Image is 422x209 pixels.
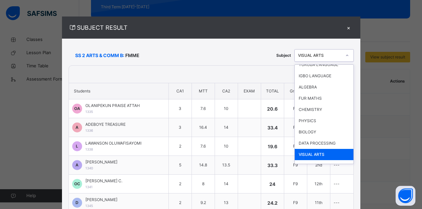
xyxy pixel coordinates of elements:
th: MTT [192,83,215,99]
span: 1340 [85,166,93,170]
span: 11th [315,200,322,205]
span: 19.6 [268,144,277,149]
div: VISUAL ARTS [298,52,342,58]
th: EXAM [238,83,261,99]
span: [PERSON_NAME] C. [85,178,122,184]
th: Grade [284,83,307,99]
span: 1335 [85,110,93,114]
div: IGBO LANGUAGE [295,70,353,82]
span: 5 [179,162,181,167]
span: 14 [224,125,228,130]
div: BIOLOGY [295,126,353,138]
span: 7.6 [200,144,206,149]
span: 2 [179,200,181,205]
span: 1341 [85,185,93,189]
span: 33.4 [267,125,278,130]
span: 13 [224,200,228,205]
span: --- [334,181,340,186]
span: LAWANSON OLUWAFISAYOMI [85,140,141,146]
span: OLANIPEKUN PRAISE ATTAH [85,103,140,109]
span: 33.3 [267,162,278,168]
span: A [75,124,78,130]
span: 2nd [315,162,322,167]
span: Subject [276,52,291,58]
span: 10 [224,144,228,149]
span: 2 [179,181,181,186]
span: 9.2 [200,200,206,205]
span: ADEBOYE TREASURE [85,122,126,127]
span: 3 [179,125,181,130]
div: YORUBA LANGUAGE [295,59,353,70]
span: 14.8 [199,162,207,167]
th: CA1 [168,83,192,99]
span: SS 2 ARTS & COMM B: [75,52,124,59]
span: 10 [224,106,228,111]
div: DATA PROCESSING [295,138,353,149]
div: × [344,23,354,32]
th: Students [69,83,169,99]
span: FMME [125,52,139,59]
span: 20.6 [267,106,278,112]
span: F9 [293,144,298,149]
div: FUR MATHS [295,93,353,104]
span: 1336 [85,128,93,132]
div: VISUAL ARTS [295,149,353,160]
span: 24.2 [267,200,278,206]
div: ALGEBRA [295,82,353,93]
span: 7.6 [200,106,206,111]
span: L [76,143,78,149]
span: --- [334,162,340,167]
div: PHYSICS [295,115,353,126]
th: TOTAL [261,83,284,99]
span: [PERSON_NAME] [85,197,117,203]
span: OC [74,181,80,187]
span: F9 [293,200,298,205]
span: 12th [315,181,322,186]
span: 13.5 [222,162,230,167]
th: CA2 [215,83,238,99]
span: F9 [293,106,298,111]
div: CHEMISTRY [295,104,353,115]
span: F9 [293,181,298,186]
span: 8 [202,181,204,186]
span: 1345 [85,204,93,208]
span: --- [334,200,340,205]
span: 1338 [85,147,93,151]
span: D [75,200,78,206]
span: 14 [224,181,228,186]
span: 24 [269,181,275,187]
span: 3 [179,106,181,111]
span: 2 [179,144,181,149]
span: 16.4 [199,125,207,130]
span: A [75,162,78,168]
button: Open asap [396,186,415,206]
span: [PERSON_NAME] [85,159,117,165]
div: FISHERY [295,160,353,171]
span: OA [74,106,80,112]
span: F9 [293,162,298,167]
span: SUBJECT RESULT [69,23,344,32]
span: F9 [293,125,298,130]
